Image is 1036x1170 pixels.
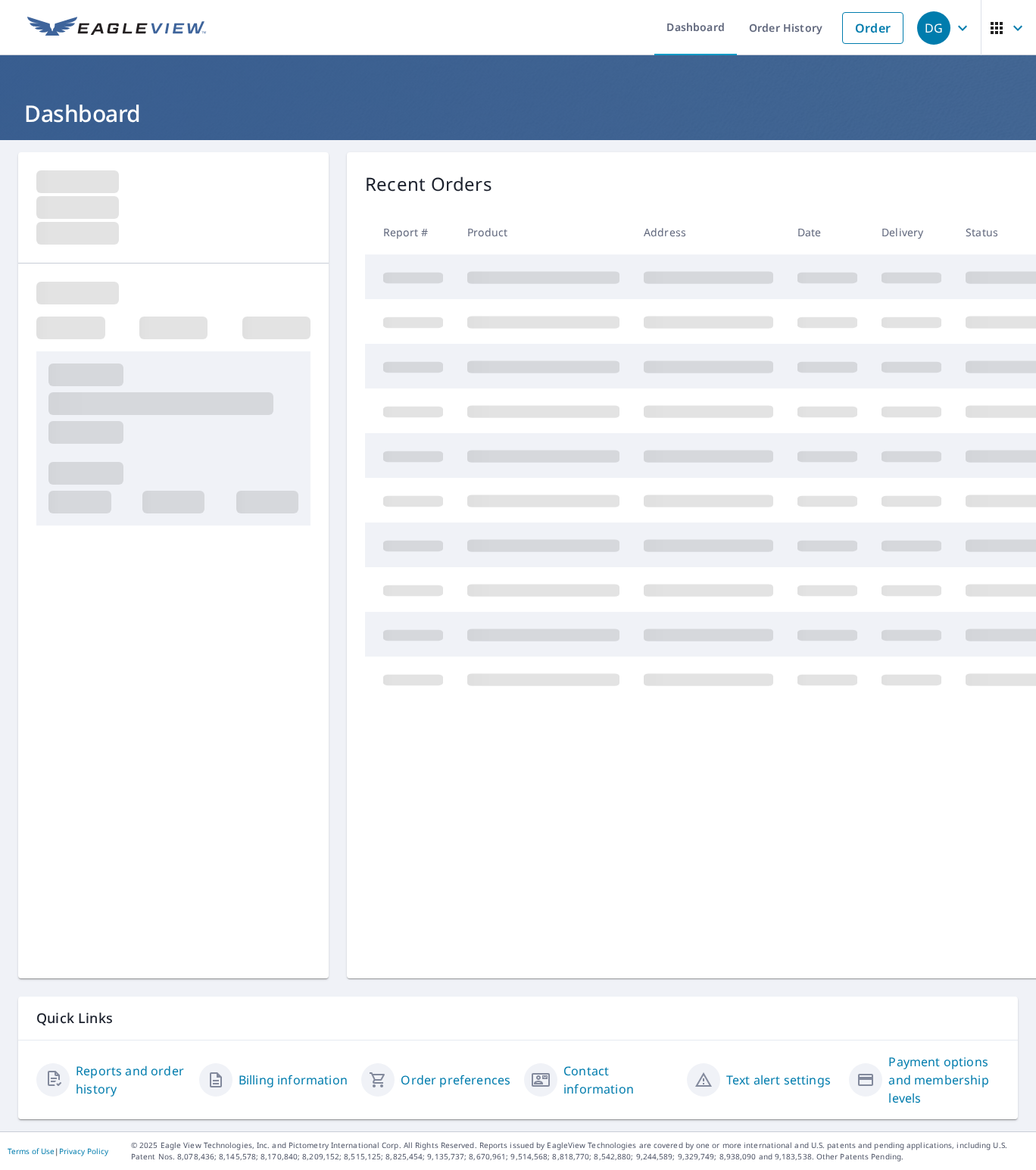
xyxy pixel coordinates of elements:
[365,170,492,198] p: Recent Orders
[8,1146,55,1156] a: Terms of Use
[842,12,903,44] a: Order
[18,98,1018,129] h1: Dashboard
[76,1062,187,1098] a: Reports and order history
[365,210,455,254] th: Report #
[131,1140,1028,1162] p: © 2025 Eagle View Technologies, Inc. and Pictometry International Corp. All Rights Reserved. Repo...
[401,1071,510,1089] a: Order preferences
[239,1071,348,1089] a: Billing information
[785,210,869,254] th: Date
[869,210,953,254] th: Delivery
[888,1053,1000,1107] a: Payment options and membership levels
[8,1147,108,1156] p: |
[563,1062,675,1098] a: Contact information
[726,1071,831,1089] a: Text alert settings
[917,11,950,45] div: DG
[455,210,632,254] th: Product
[36,1009,1000,1028] p: Quick Links
[27,17,206,39] img: EV Logo
[632,210,785,254] th: Address
[59,1146,108,1156] a: Privacy Policy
